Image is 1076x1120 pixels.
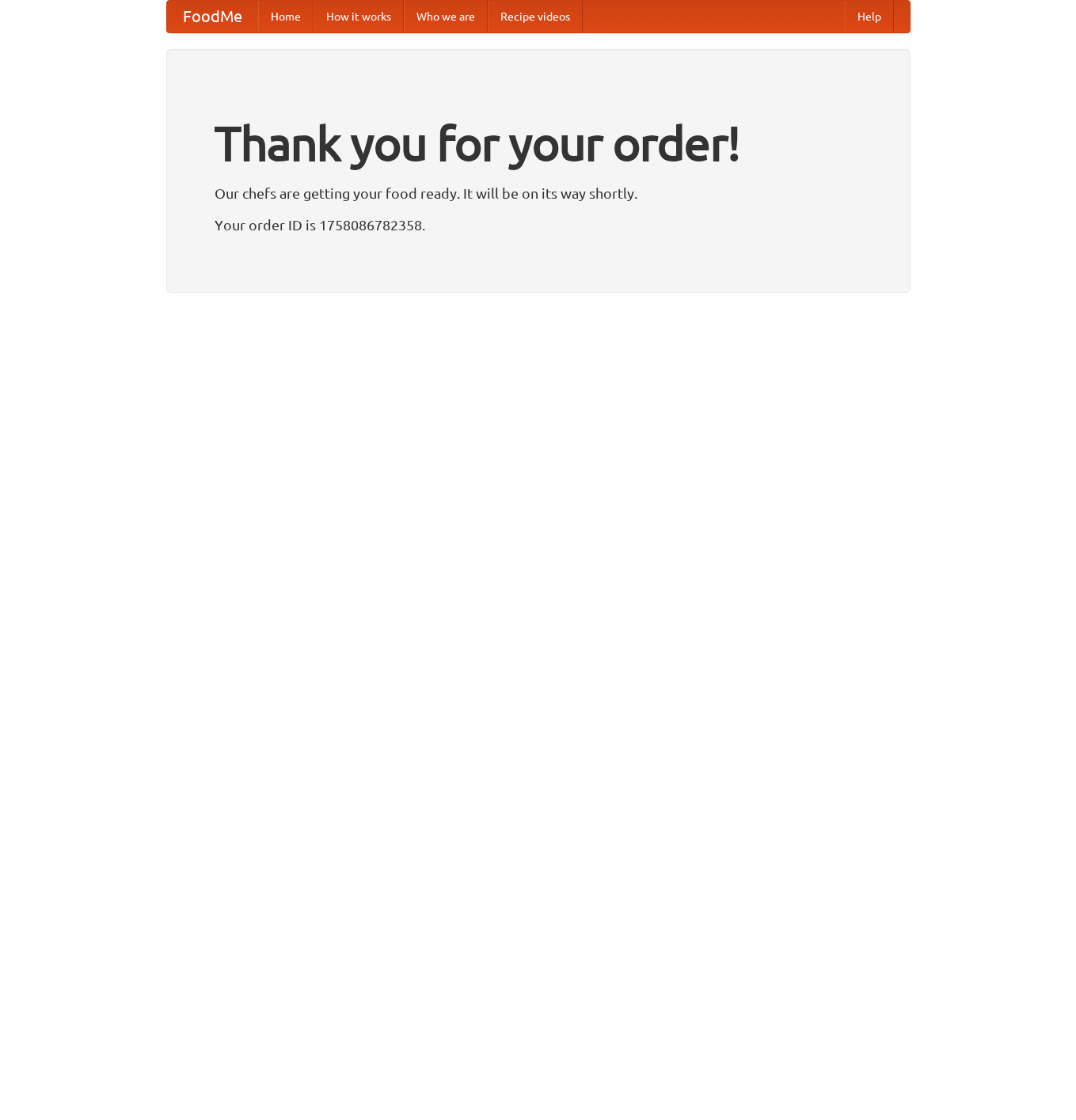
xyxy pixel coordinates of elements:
p: Your order ID is 1758086782358. [215,213,862,237]
a: Home [258,1,314,32]
p: Our chefs are getting your food ready. It will be on its way shortly. [215,181,862,205]
a: How it works [314,1,404,32]
a: Recipe videos [488,1,583,32]
a: Help [845,1,894,32]
a: Who we are [404,1,488,32]
a: FoodMe [167,1,258,32]
h1: Thank you for your order! [215,105,862,181]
